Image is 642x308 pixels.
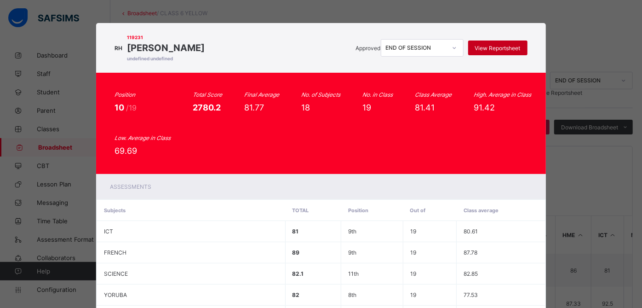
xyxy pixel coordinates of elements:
[126,103,137,112] span: /19
[475,45,521,52] span: View Reportsheet
[301,91,340,98] i: No. of Subjects
[127,42,205,53] span: [PERSON_NAME]
[464,207,499,214] span: Class average
[104,207,126,214] span: Subjects
[464,249,477,256] span: 87.78
[127,35,205,40] span: 119231
[115,91,135,98] i: Position
[244,91,279,98] i: Final Average
[193,91,222,98] i: Total Score
[362,103,371,112] span: 19
[292,207,309,214] span: Total
[348,249,356,256] span: 9th
[127,56,205,61] span: undefined undefined
[410,291,416,298] span: 19
[464,270,478,277] span: 82.85
[115,134,171,141] i: Low. Average in Class
[410,249,416,256] span: 19
[356,45,381,52] span: Approved
[348,228,356,235] span: 9th
[474,91,531,98] i: High. Average in Class
[104,228,113,235] span: ICT
[410,228,416,235] span: 19
[464,291,478,298] span: 77.53
[104,270,128,277] span: SCIENCE
[415,103,435,112] span: 81.41
[348,207,368,214] span: Position
[348,270,359,277] span: 11th
[410,270,416,277] span: 19
[301,103,310,112] span: 18
[464,228,478,235] span: 80.61
[292,228,299,235] span: 81
[415,91,452,98] i: Class Average
[292,270,304,277] span: 82.1
[386,45,447,52] div: END OF SESSION
[104,291,127,298] span: YORUBA
[104,249,126,256] span: FRENCH
[110,183,151,190] span: Assessments
[115,146,137,156] span: 69.69
[410,207,425,214] span: Out of
[292,249,300,256] span: 89
[348,291,356,298] span: 8th
[193,103,221,112] span: 2780.2
[292,291,300,298] span: 82
[474,103,495,112] span: 91.42
[244,103,264,112] span: 81.77
[362,91,393,98] i: No. in Class
[115,45,122,52] span: RH
[115,103,126,112] span: 10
